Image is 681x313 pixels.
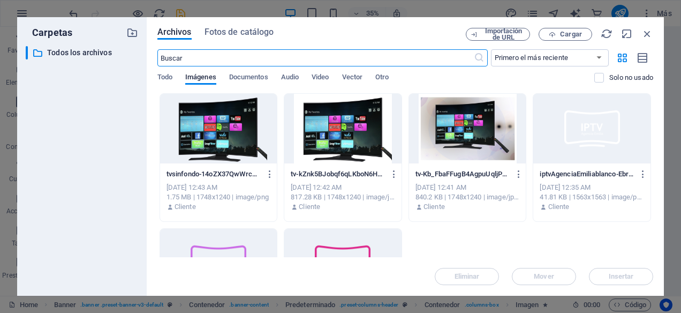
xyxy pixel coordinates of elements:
[375,71,389,86] span: Otro
[621,28,633,40] i: Minimizar
[466,28,530,41] button: Importación de URL
[291,192,395,202] div: 817.28 KB | 1748x1240 | image/jpeg
[157,26,192,39] span: Archivos
[415,192,520,202] div: 840.2 KB | 1748x1240 | image/jpeg
[312,71,329,86] span: Video
[415,169,510,179] p: tv-Kb_FbaFFugB4AgpuUqljPw.jpg
[560,31,582,38] span: Cargar
[175,202,196,212] p: Cliente
[548,202,570,212] p: Cliente
[47,47,118,59] p: Todos los archivos
[229,71,268,86] span: Documentos
[26,26,72,40] p: Carpetas
[167,169,261,179] p: tvsinfondo-14oZX37QwWrcLEXyOYB_og.png
[167,192,271,202] div: 1.75 MB | 1748x1240 | image/png
[157,71,172,86] span: Todo
[415,183,520,192] div: [DATE] 12:41 AM
[299,202,320,212] p: Cliente
[601,28,612,40] i: Volver a cargar
[482,28,525,41] span: Importación de URL
[342,71,363,86] span: Vector
[641,28,653,40] i: Cerrar
[291,169,385,179] p: tv-kZnk5BJobqf6qLKboN6H4w.jpg
[157,49,474,66] input: Buscar
[540,169,634,179] p: iptvAgenciaEmiliablanco-EbrJ9AuobFILhOqA1SulLw.png
[540,183,644,192] div: [DATE] 12:35 AM
[291,183,395,192] div: [DATE] 12:42 AM
[281,71,299,86] span: Audio
[540,192,644,202] div: 41.81 KB | 1563x1563 | image/png
[185,71,216,86] span: Imágenes
[423,202,445,212] p: Cliente
[126,27,138,39] i: Crear carpeta
[539,28,592,41] button: Cargar
[609,73,653,83] p: Solo muestra los archivos que no están usándose en el sitio web. Los archivos añadidos durante es...
[167,183,271,192] div: [DATE] 12:43 AM
[205,26,274,39] span: Fotos de catálogo
[26,46,28,59] div: ​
